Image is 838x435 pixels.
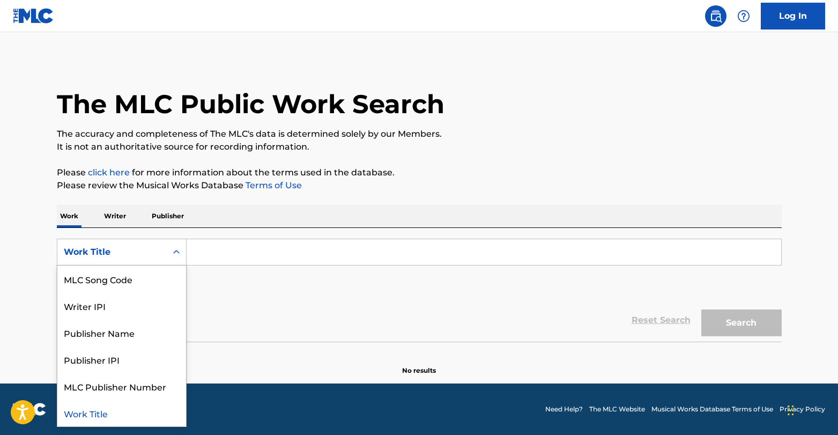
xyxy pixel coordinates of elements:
p: No results [402,353,436,375]
a: Musical Works Database Terms of Use [651,404,773,414]
div: MLC Publisher Number [57,373,186,400]
a: Need Help? [545,404,583,414]
img: MLC Logo [13,8,54,24]
img: logo [13,403,46,416]
a: Public Search [705,5,726,27]
a: Terms of Use [243,180,302,190]
p: Work [57,205,81,227]
div: Work Title [64,246,160,259]
img: search [709,10,722,23]
div: Help [733,5,754,27]
a: Log In [761,3,825,30]
a: The MLC Website [589,404,645,414]
img: help [737,10,750,23]
div: Publisher IPI [57,346,186,373]
div: Writer IPI [57,292,186,319]
div: Publisher Name [57,319,186,346]
p: Writer [101,205,129,227]
form: Search Form [57,239,782,342]
a: Privacy Policy [780,404,825,414]
p: It is not an authoritative source for recording information. [57,141,782,153]
div: MLC Song Code [57,266,186,292]
div: Work Title [57,400,186,426]
a: click here [88,167,130,178]
p: Please for more information about the terms used in the database. [57,166,782,179]
p: Publisher [149,205,187,227]
p: Please review the Musical Works Database [57,179,782,192]
iframe: Chat Widget [784,384,838,435]
h1: The MLC Public Work Search [57,88,444,120]
p: The accuracy and completeness of The MLC's data is determined solely by our Members. [57,128,782,141]
div: Drag [788,394,794,426]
